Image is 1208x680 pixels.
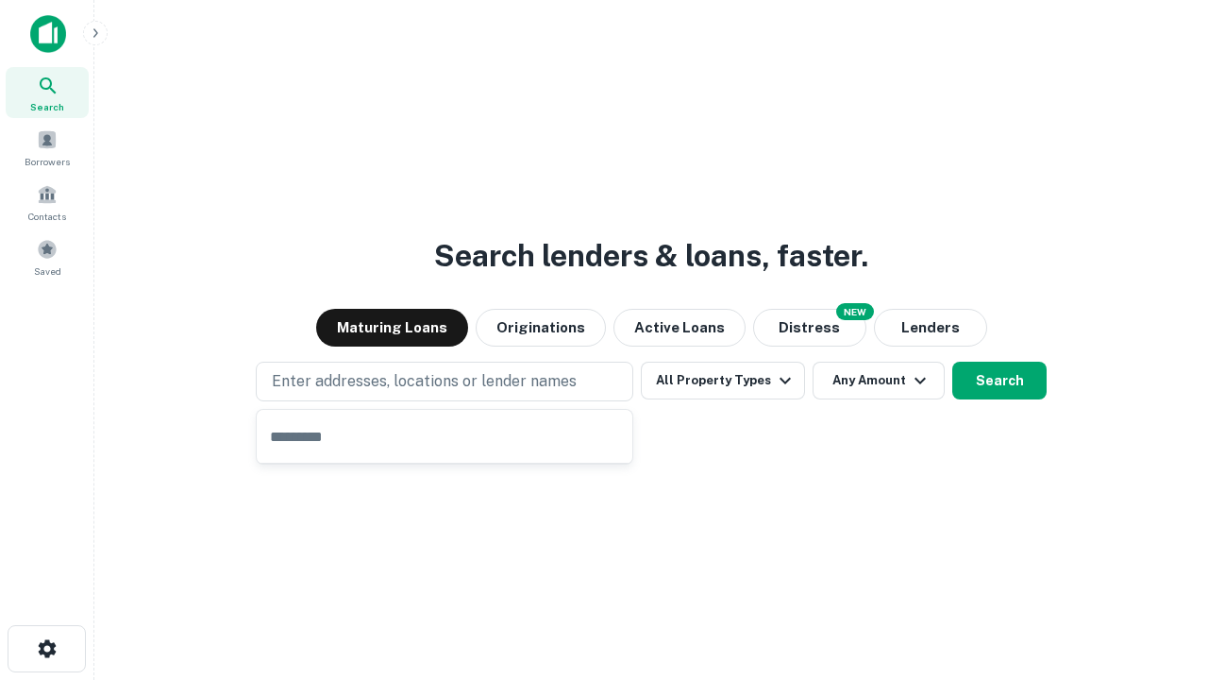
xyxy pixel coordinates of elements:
div: NEW [836,303,874,320]
button: Maturing Loans [316,309,468,347]
a: Contacts [6,177,89,228]
a: Borrowers [6,122,89,173]
button: Any Amount [813,362,945,399]
p: Enter addresses, locations or lender names [272,370,577,393]
iframe: Chat Widget [1114,529,1208,620]
button: Search distressed loans with lien and other non-mortgage details. [753,309,866,347]
a: Search [6,67,89,118]
button: Search [952,362,1047,399]
img: capitalize-icon.png [30,15,66,53]
button: All Property Types [641,362,805,399]
button: Active Loans [613,309,746,347]
a: Saved [6,231,89,282]
span: Borrowers [25,154,70,169]
button: Enter addresses, locations or lender names [256,362,633,401]
span: Saved [34,263,61,279]
button: Lenders [874,309,987,347]
span: Contacts [28,209,66,224]
span: Search [30,99,64,114]
button: Originations [476,309,606,347]
h3: Search lenders & loans, faster. [434,233,868,279]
